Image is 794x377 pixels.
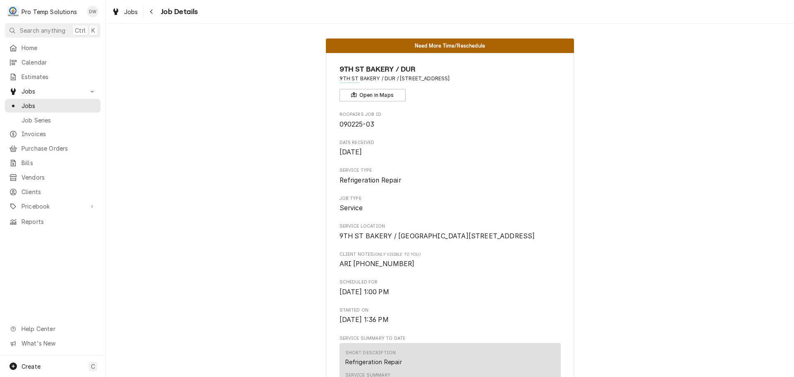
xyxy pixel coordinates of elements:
[340,111,561,118] span: Roopairs Job ID
[22,101,96,110] span: Jobs
[340,203,561,213] span: Job Type
[340,307,561,314] span: Started On
[340,287,561,297] span: Scheduled For
[340,251,561,269] div: [object Object]
[22,43,96,52] span: Home
[340,64,561,101] div: Client Information
[5,215,100,228] a: Reports
[22,217,96,226] span: Reports
[22,324,96,333] span: Help Center
[22,58,96,67] span: Calendar
[340,111,561,129] div: Roopairs Job ID
[91,362,95,371] span: C
[5,70,100,84] a: Estimates
[87,6,98,17] div: DW
[340,307,561,325] div: Started On
[5,199,100,213] a: Go to Pricebook
[108,5,141,19] a: Jobs
[22,144,96,153] span: Purchase Orders
[340,176,401,184] span: Refrigeration Repair
[340,139,561,157] div: Date Received
[340,231,561,241] span: Service Location
[340,223,561,241] div: Service Location
[340,259,561,269] span: [object Object]
[340,195,561,213] div: Job Type
[340,288,389,296] span: [DATE] 1:00 PM
[7,6,19,17] div: P
[124,7,138,16] span: Jobs
[345,358,402,366] div: Refrigeration Repair
[20,26,65,35] span: Search anything
[22,187,96,196] span: Clients
[22,158,96,167] span: Bills
[87,6,98,17] div: Dana Williams's Avatar
[22,173,96,182] span: Vendors
[22,116,96,125] span: Job Series
[91,26,95,35] span: K
[373,252,420,257] span: (Only Visible to You)
[340,279,561,297] div: Scheduled For
[22,202,84,211] span: Pricebook
[340,223,561,230] span: Service Location
[340,279,561,286] span: Scheduled For
[22,87,84,96] span: Jobs
[22,130,96,138] span: Invoices
[415,43,485,48] span: Need More Time/Reschedule
[340,260,415,268] span: ARI [PHONE_NUMBER]
[340,167,561,185] div: Service Type
[5,156,100,170] a: Bills
[5,185,100,199] a: Clients
[340,316,389,324] span: [DATE] 1:36 PM
[326,38,574,53] div: Status
[340,195,561,202] span: Job Type
[340,204,363,212] span: Service
[22,363,41,370] span: Create
[345,350,396,356] div: Short Description
[340,315,561,325] span: Started On
[5,84,100,98] a: Go to Jobs
[340,335,561,342] span: Service Summary To Date
[145,5,158,18] button: Navigate back
[75,26,86,35] span: Ctrl
[340,232,535,240] span: 9TH ST BAKERY / [GEOGRAPHIC_DATA][STREET_ADDRESS]
[340,64,561,75] span: Name
[5,142,100,155] a: Purchase Orders
[340,120,561,130] span: Roopairs Job ID
[340,148,362,156] span: [DATE]
[5,113,100,127] a: Job Series
[158,6,198,17] span: Job Details
[340,167,561,174] span: Service Type
[340,89,406,101] button: Open in Maps
[5,99,100,113] a: Jobs
[5,127,100,141] a: Invoices
[22,7,77,16] div: Pro Temp Solutions
[5,55,100,69] a: Calendar
[5,170,100,184] a: Vendors
[7,6,19,17] div: Pro Temp Solutions's Avatar
[5,23,100,38] button: Search anythingCtrlK
[340,147,561,157] span: Date Received
[22,72,96,81] span: Estimates
[22,339,96,348] span: What's New
[340,139,561,146] span: Date Received
[340,251,561,258] span: Client Notes
[5,322,100,336] a: Go to Help Center
[340,120,374,128] span: 090225-03
[5,336,100,350] a: Go to What's New
[340,175,561,185] span: Service Type
[5,41,100,55] a: Home
[340,75,561,82] span: Address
